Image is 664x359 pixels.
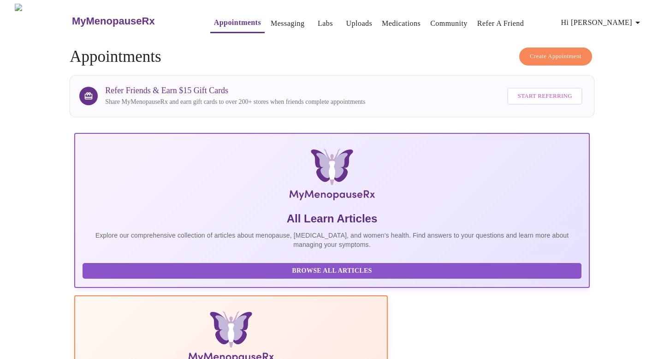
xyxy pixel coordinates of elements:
button: Hi [PERSON_NAME] [557,13,647,32]
a: Uploads [346,17,373,30]
a: Appointments [214,16,261,29]
button: Start Referring [507,88,582,105]
a: Refer a Friend [477,17,524,30]
h3: MyMenopauseRx [72,15,155,27]
a: Medications [382,17,421,30]
h4: Appointments [70,48,594,66]
h3: Refer Friends & Earn $15 Gift Cards [105,86,365,96]
button: Labs [311,14,340,33]
a: Community [430,17,468,30]
button: Community [427,14,471,33]
button: Messaging [267,14,308,33]
a: Browse All Articles [83,266,584,274]
a: Labs [318,17,333,30]
a: Start Referring [505,83,584,109]
button: Uploads [343,14,376,33]
img: MyMenopauseRx Logo [15,4,71,38]
p: Explore our comprehensive collection of articles about menopause, [MEDICAL_DATA], and women's hea... [83,231,581,249]
a: MyMenopauseRx [71,5,191,37]
button: Medications [378,14,424,33]
p: Share MyMenopauseRx and earn gift cards to over 200+ stores when friends complete appointments [105,97,365,107]
button: Refer a Friend [474,14,528,33]
span: Create Appointment [530,51,581,62]
a: Messaging [271,17,304,30]
button: Browse All Articles [83,263,581,279]
span: Browse All Articles [92,265,572,277]
h5: All Learn Articles [83,211,581,226]
img: MyMenopauseRx Logo [160,149,504,204]
button: Create Appointment [519,48,592,66]
span: Hi [PERSON_NAME] [561,16,643,29]
button: Appointments [210,13,265,33]
span: Start Referring [517,91,572,102]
